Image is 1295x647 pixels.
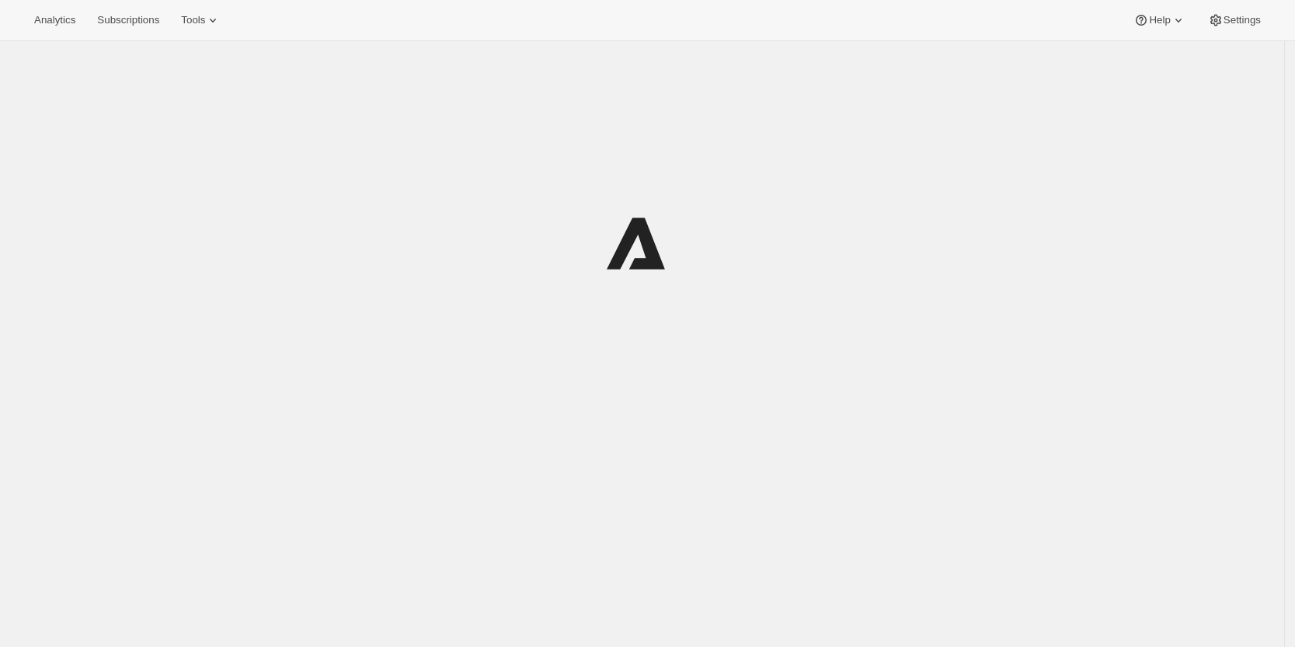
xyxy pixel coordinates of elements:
button: Help [1124,9,1195,31]
button: Tools [172,9,230,31]
span: Help [1149,14,1170,26]
span: Analytics [34,14,75,26]
button: Settings [1199,9,1270,31]
span: Settings [1224,14,1261,26]
span: Subscriptions [97,14,159,26]
span: Tools [181,14,205,26]
button: Analytics [25,9,85,31]
button: Subscriptions [88,9,169,31]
